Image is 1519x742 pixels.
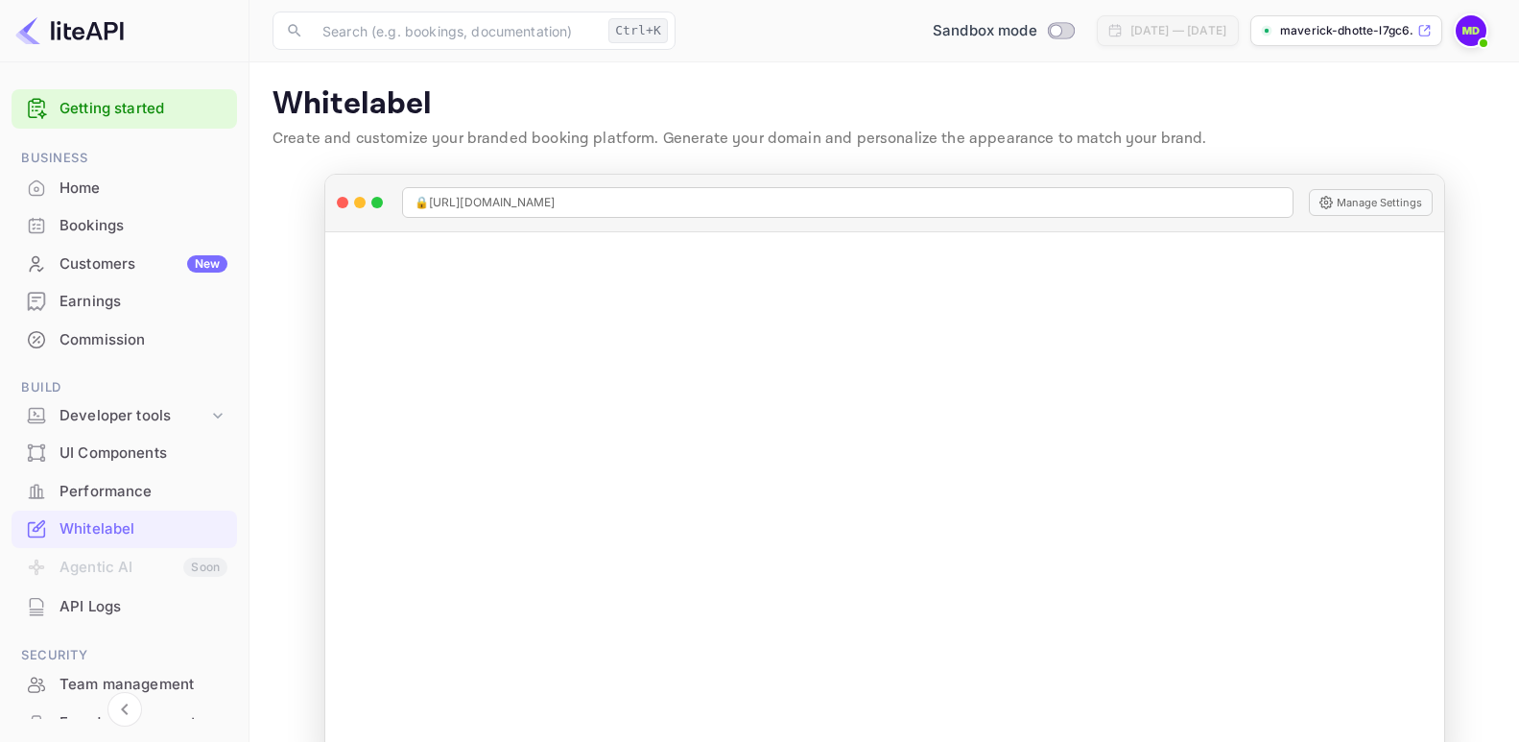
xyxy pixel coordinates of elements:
[59,674,227,696] div: Team management
[12,246,237,281] a: CustomersNew
[1280,22,1413,39] p: maverick-dhotte-l7gc6....
[12,207,237,245] div: Bookings
[12,435,237,470] a: UI Components
[12,170,237,205] a: Home
[59,178,227,200] div: Home
[59,481,227,503] div: Performance
[59,329,227,351] div: Commission
[415,194,556,211] span: 🔒 [URL][DOMAIN_NAME]
[273,85,1496,124] p: Whitelabel
[12,705,237,740] a: Fraud management
[273,128,1496,151] p: Create and customize your branded booking platform. Generate your domain and personalize the appe...
[12,283,237,321] div: Earnings
[12,588,237,624] a: API Logs
[1456,15,1486,46] img: Maverick Dhotte
[12,246,237,283] div: CustomersNew
[15,15,124,46] img: LiteAPI logo
[12,322,237,359] div: Commission
[12,511,237,548] div: Whitelabel
[107,692,142,727] button: Collapse navigation
[608,18,668,43] div: Ctrl+K
[12,283,237,319] a: Earnings
[59,215,227,237] div: Bookings
[12,207,237,243] a: Bookings
[59,291,227,313] div: Earnings
[187,255,227,273] div: New
[1309,189,1433,216] button: Manage Settings
[59,443,227,465] div: UI Components
[12,473,237,511] div: Performance
[12,666,237,704] div: Team management
[59,98,227,120] a: Getting started
[12,666,237,702] a: Team management
[311,12,601,50] input: Search (e.g. bookings, documentation)
[933,20,1037,42] span: Sandbox mode
[12,148,237,169] span: Business
[12,89,237,129] div: Getting started
[12,588,237,626] div: API Logs
[59,518,227,540] div: Whitelabel
[12,511,237,546] a: Whitelabel
[925,20,1081,42] div: Switch to Production mode
[12,645,237,666] span: Security
[1130,22,1226,39] div: [DATE] — [DATE]
[12,473,237,509] a: Performance
[12,435,237,472] div: UI Components
[12,377,237,398] span: Build
[59,596,227,618] div: API Logs
[12,170,237,207] div: Home
[59,405,208,427] div: Developer tools
[12,399,237,433] div: Developer tools
[59,253,227,275] div: Customers
[12,322,237,357] a: Commission
[59,712,227,734] div: Fraud management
